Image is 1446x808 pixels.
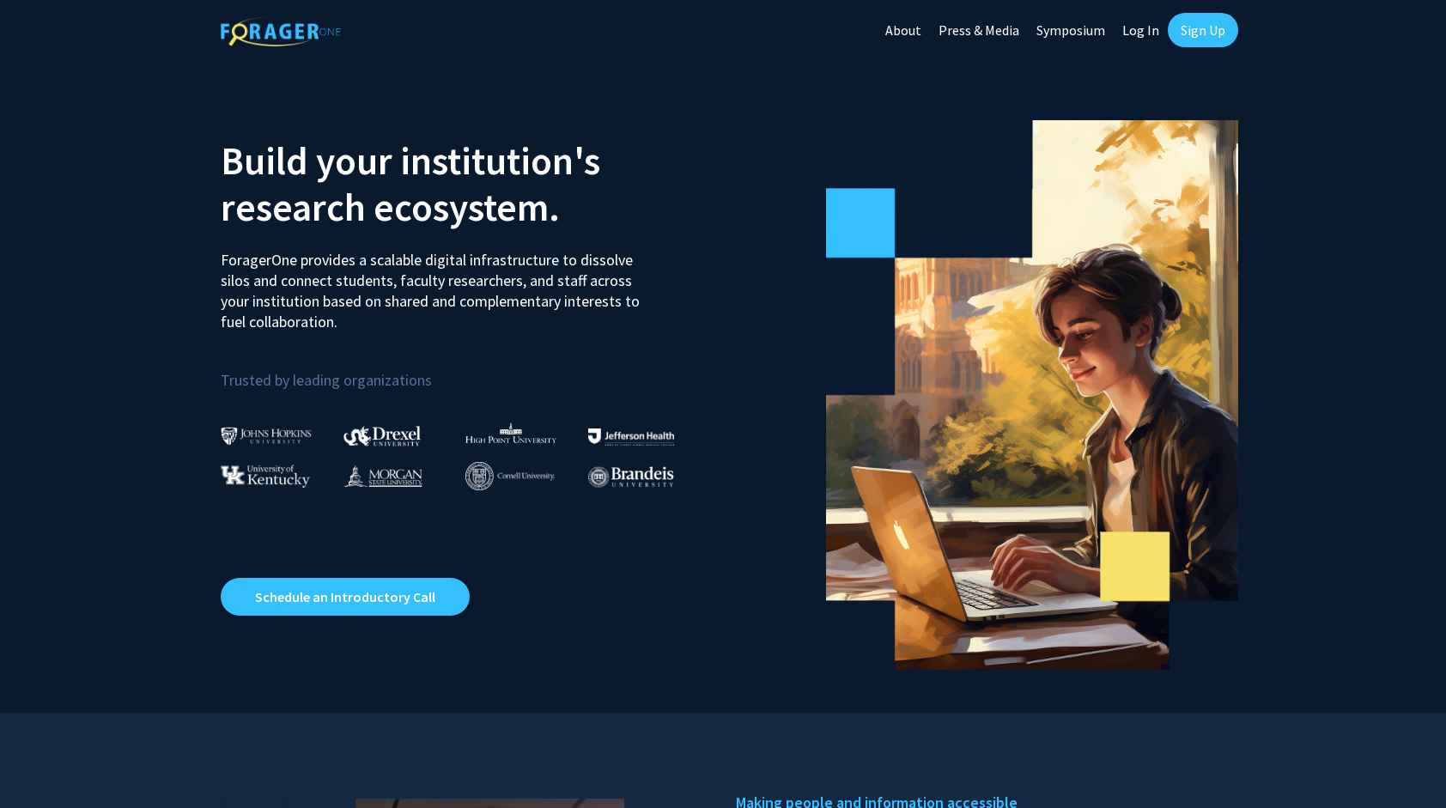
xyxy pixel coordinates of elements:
p: ForagerOne provides a scalable digital infrastructure to dissolve silos and connect students, fac... [221,237,652,332]
img: Drexel University [343,426,421,446]
a: Opens in a new tab [221,578,470,616]
img: High Point University [465,422,556,443]
a: Sign Up [1168,13,1238,47]
iframe: Chat [13,731,73,795]
img: University of Kentucky [221,465,310,488]
h2: Build your institution's research ecosystem. [221,137,710,230]
img: Thomas Jefferson University [588,428,674,445]
p: Trusted by leading organizations [221,346,710,393]
img: ForagerOne Logo [221,16,341,46]
img: Johns Hopkins University [221,427,312,445]
img: Morgan State University [343,465,422,487]
img: Cornell University [465,462,555,490]
img: Brandeis University [588,466,674,488]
